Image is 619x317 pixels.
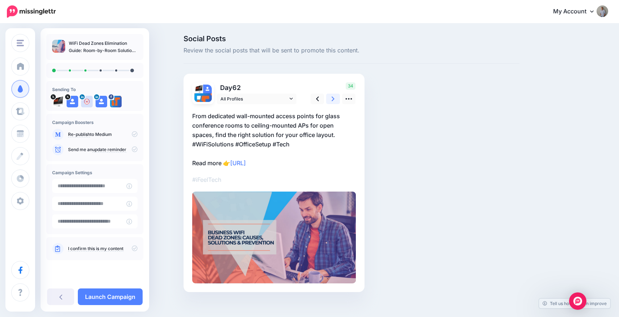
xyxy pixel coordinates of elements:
img: user_default_image.png [81,96,93,107]
span: Social Posts [184,35,519,42]
a: update reminder [92,147,126,153]
span: Review the social posts that will be sent to promote this content. [184,46,519,55]
img: menu.png [17,40,24,46]
h4: Sending To [52,87,138,92]
a: I confirm this is my content [68,246,123,252]
img: 428652482_854377056700987_8639726828542345580_n-bsa146612.jpg [194,93,212,111]
a: Re-publish [68,132,90,137]
div: Open Intercom Messenger [569,292,586,310]
img: user_default_image.png [203,85,212,93]
span: 62 [232,84,241,91]
p: WiFi Dead Zones Elimination Guide: Room-by-Room Solutions for Business Spaces [69,40,138,54]
img: 931ab0b3072c3b99b00a0fbbfaeab101-26458.png [194,85,203,93]
h4: Campaign Boosters [52,120,138,125]
img: 2483149bd0d9eaa925dea5ce646810ff.jpg [192,192,356,283]
p: From dedicated wall-mounted access points for glass conference rooms to ceiling-mounted APs for o... [192,111,356,168]
span: All Profiles [220,95,288,103]
a: My Account [546,3,608,21]
img: 931ab0b3072c3b99b00a0fbbfaeab101-26458.png [52,96,64,107]
p: Day [217,82,298,93]
p: #iFeelTech [192,175,356,184]
img: Missinglettr [7,5,56,18]
a: All Profiles [217,94,296,104]
a: [URL] [230,159,246,167]
img: user_default_image.png [96,96,107,107]
p: to Medium [68,131,138,138]
p: Send me an [68,146,138,153]
span: 34 [346,82,355,90]
a: Tell us how we can improve [539,299,610,308]
img: user_default_image.png [67,96,78,107]
img: 428652482_854377056700987_8639726828542345580_n-bsa146612.jpg [110,96,122,107]
img: 2483149bd0d9eaa925dea5ce646810ff_thumb.jpg [52,40,65,53]
h4: Campaign Settings [52,170,138,175]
